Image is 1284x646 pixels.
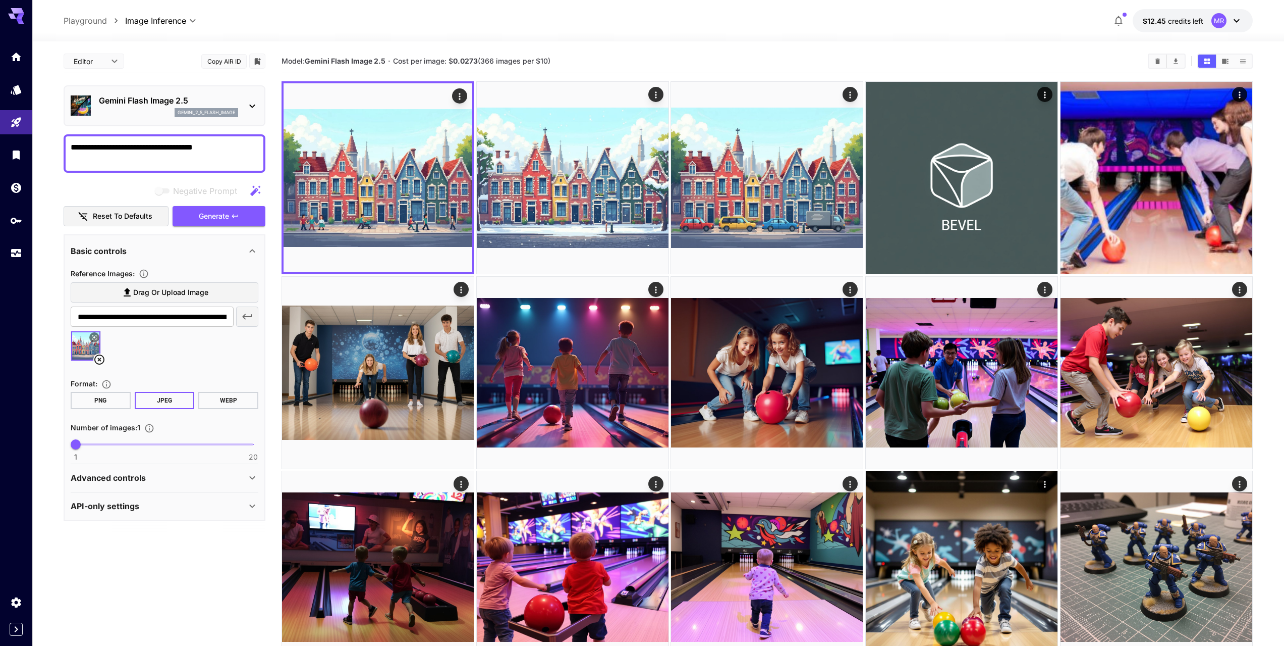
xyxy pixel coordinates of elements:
[1198,55,1216,68] button: Show images in grid view
[1143,17,1168,25] span: $12.45
[10,596,22,609] div: Settings
[64,15,107,27] a: Playground
[153,184,245,197] span: Negative prompts are not compatible with the selected model.
[173,206,265,227] button: Generate
[284,83,472,272] img: Z
[10,148,22,161] div: Library
[71,500,139,512] p: API-only settings
[1167,55,1185,68] button: Download All
[1060,82,1252,274] img: Z
[393,57,550,65] span: Cost per image: $ (366 images per $10)
[253,55,262,67] button: Add to library
[388,55,390,67] p: ·
[648,282,663,297] div: Actions
[125,15,186,27] span: Image Inference
[71,245,127,257] p: Basic controls
[71,90,258,121] div: Gemini Flash Image 2.5gemini_2_5_flash_image
[178,109,235,116] p: gemini_2_5_flash_image
[1133,9,1253,32] button: $12.45418MR
[452,88,467,104] div: Actions
[198,392,258,409] button: WEBP
[1143,16,1203,26] div: $12.45418
[1149,55,1166,68] button: Clear Images
[1216,55,1234,68] button: Show images in video view
[671,82,863,274] img: 9k=
[135,269,153,279] button: Upload a reference image to guide the result. This is needed for Image-to-Image or Inpainting. Su...
[1037,476,1052,491] div: Actions
[97,379,116,389] button: Choose the file format for the output image.
[201,54,247,69] button: Copy AIR ID
[64,206,169,227] button: Reset to defaults
[71,423,140,432] span: Number of images : 1
[1232,282,1247,297] div: Actions
[866,277,1057,469] img: 9k=
[1234,55,1252,68] button: Show images in list view
[843,87,858,102] div: Actions
[10,181,22,194] div: Wallet
[1148,54,1186,69] div: Clear ImagesDownload All
[1168,17,1203,25] span: credits left
[71,494,258,518] div: API-only settings
[453,57,478,65] b: 0.0273
[843,476,858,491] div: Actions
[1060,277,1252,469] img: 9k=
[10,623,23,636] button: Expand sidebar
[1037,282,1052,297] div: Actions
[305,57,385,65] b: Gemini Flash Image 2.5
[74,56,105,67] span: Editor
[10,214,22,227] div: API Keys
[843,282,858,297] div: Actions
[671,277,863,469] img: Z
[71,379,97,388] span: Format :
[249,452,258,462] span: 20
[10,83,22,96] div: Models
[71,392,131,409] button: PNG
[71,282,258,303] label: Drag or upload image
[454,282,469,297] div: Actions
[71,472,146,484] p: Advanced controls
[140,423,158,433] button: Specify how many images to generate in a single request. Each image generation will be charged se...
[64,15,125,27] nav: breadcrumb
[133,286,208,299] span: Drag or upload image
[10,51,22,63] div: Home
[648,476,663,491] div: Actions
[74,452,77,462] span: 1
[648,87,663,102] div: Actions
[866,82,1057,274] img: Z
[10,247,22,260] div: Usage
[282,57,385,65] span: Model:
[477,277,668,469] img: 2Q==
[454,476,469,491] div: Actions
[1232,87,1247,102] div: Actions
[71,269,135,278] span: Reference Images :
[10,116,22,129] div: Playground
[99,94,238,107] p: Gemini Flash Image 2.5
[71,466,258,490] div: Advanced controls
[477,82,668,274] img: 2Q==
[1197,54,1253,69] div: Show images in grid viewShow images in video viewShow images in list view
[199,210,229,223] span: Generate
[1211,13,1226,28] div: MR
[71,239,258,263] div: Basic controls
[1232,476,1247,491] div: Actions
[135,392,195,409] button: JPEG
[1037,87,1052,102] div: Actions
[173,185,237,197] span: Negative Prompt
[282,277,474,469] img: Z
